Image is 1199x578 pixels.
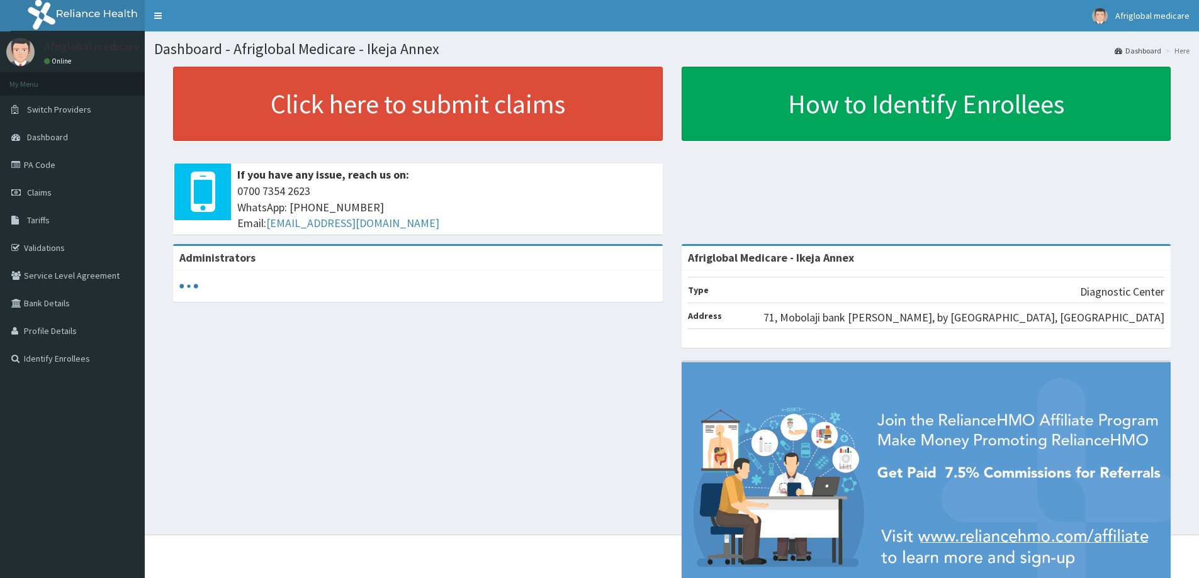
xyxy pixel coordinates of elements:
[682,67,1171,141] a: How to Identify Enrollees
[1080,284,1164,300] p: Diagnostic Center
[763,309,1164,326] p: 71, Mobolaji bank [PERSON_NAME], by [GEOGRAPHIC_DATA], [GEOGRAPHIC_DATA]
[237,183,656,231] span: 0700 7354 2623 WhatsApp: [PHONE_NUMBER] Email:
[688,284,709,296] b: Type
[1162,45,1190,56] li: Here
[6,38,35,66] img: User Image
[27,187,52,198] span: Claims
[154,41,1190,57] h1: Dashboard - Afriglobal Medicare - Ikeja Annex
[266,216,439,230] a: [EMAIL_ADDRESS][DOMAIN_NAME]
[44,57,74,65] a: Online
[27,131,68,143] span: Dashboard
[27,214,50,226] span: Tariffs
[1092,8,1108,24] img: User Image
[27,104,91,115] span: Switch Providers
[1115,10,1190,21] span: Afriglobal medicare
[179,250,256,265] b: Administrators
[688,250,854,265] strong: Afriglobal Medicare - Ikeja Annex
[1115,45,1161,56] a: Dashboard
[179,277,198,296] svg: audio-loading
[237,167,409,182] b: If you have any issue, reach us on:
[44,41,140,52] p: Afriglobal medicare
[173,67,663,141] a: Click here to submit claims
[688,310,722,321] b: Address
